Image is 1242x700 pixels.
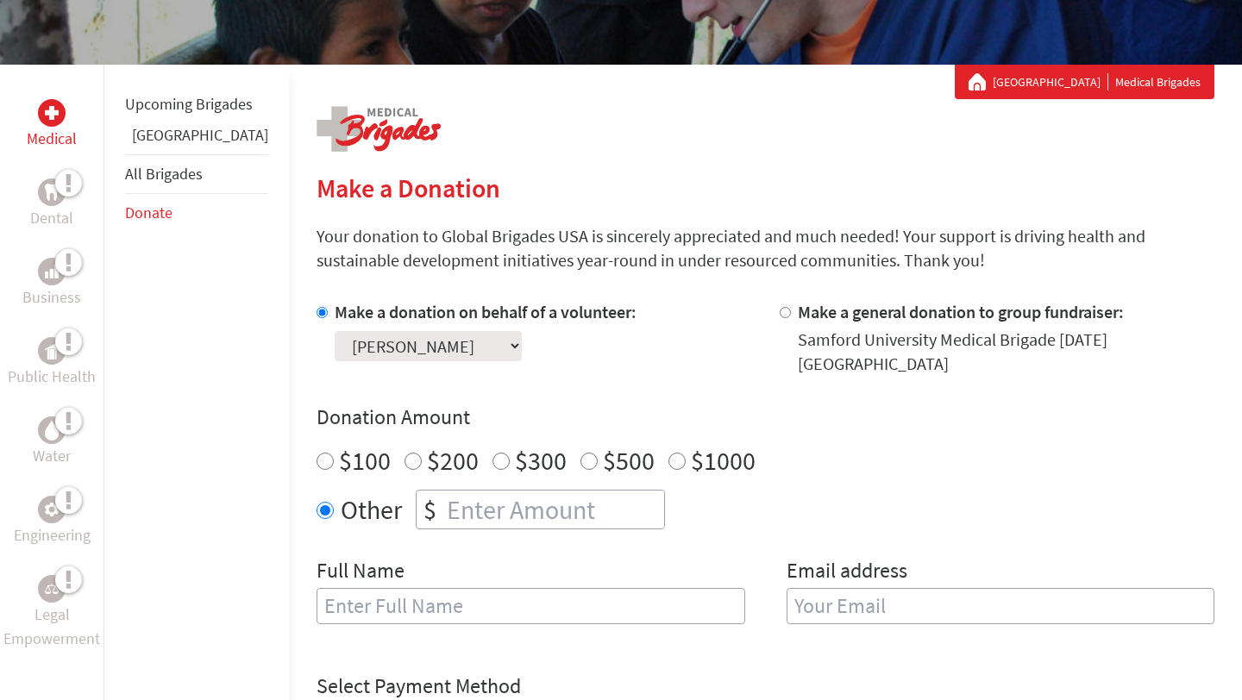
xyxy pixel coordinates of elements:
img: logo-medical.png [317,106,441,152]
div: Medical [38,99,66,127]
img: Medical [45,106,59,120]
p: Public Health [8,365,96,389]
a: EngineeringEngineering [14,496,91,547]
a: Donate [125,203,172,222]
h4: Donation Amount [317,403,1214,431]
li: Donate [125,194,268,232]
p: Medical [27,127,77,151]
a: Public HealthPublic Health [8,337,96,389]
label: $1000 [691,444,756,477]
a: Upcoming Brigades [125,94,253,114]
label: $100 [339,444,391,477]
a: [GEOGRAPHIC_DATA] [132,125,268,145]
label: Make a donation on behalf of a volunteer: [335,301,637,322]
input: Your Email [787,588,1215,624]
a: WaterWater [33,416,71,468]
p: Dental [30,206,73,230]
div: Samford University Medical Brigade [DATE] [GEOGRAPHIC_DATA] [798,328,1215,376]
div: $ [417,491,443,528]
img: Dental [45,184,59,200]
div: Water [38,416,66,444]
img: Water [45,420,59,440]
div: Medical Brigades [969,73,1201,91]
label: Make a general donation to group fundraiser: [798,301,1124,322]
li: Guatemala [125,123,268,154]
img: Legal Empowerment [45,584,59,594]
a: [GEOGRAPHIC_DATA] [993,73,1108,91]
input: Enter Full Name [317,588,745,624]
div: Business [38,258,66,285]
div: Public Health [38,337,66,365]
p: Legal Empowerment [3,603,100,651]
a: All Brigades [125,164,203,184]
h4: Select Payment Method [317,672,1214,700]
label: Email address [787,557,907,588]
a: BusinessBusiness [22,258,81,309]
p: Engineering [14,523,91,547]
input: Enter Amount [443,491,664,528]
div: Engineering [38,496,66,523]
img: Engineering [45,503,59,516]
label: $500 [603,444,655,477]
label: Other [341,490,402,529]
h2: Make a Donation [317,172,1214,203]
a: Legal EmpowermentLegal Empowerment [3,575,100,651]
p: Business [22,285,81,309]
label: $300 [515,444,567,477]
label: $200 [427,444,479,477]
li: All Brigades [125,154,268,194]
a: MedicalMedical [27,99,77,151]
p: Your donation to Global Brigades USA is sincerely appreciated and much needed! Your support is dr... [317,224,1214,272]
img: Public Health [45,342,59,359]
a: DentalDental [30,178,73,230]
li: Upcoming Brigades [125,85,268,123]
label: Full Name [317,557,405,588]
img: Business [45,265,59,278]
div: Legal Empowerment [38,575,66,603]
div: Dental [38,178,66,206]
p: Water [33,444,71,468]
